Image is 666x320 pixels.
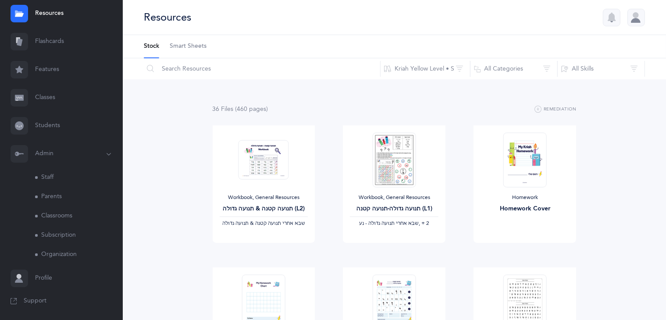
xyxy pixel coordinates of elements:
button: Remediation [535,104,577,115]
div: Workbook, General Resources [220,194,308,201]
span: Smart Sheets [170,42,207,51]
div: Homework Cover [481,204,569,213]
div: Workbook, General Resources [350,194,438,201]
a: Organization [35,245,123,264]
div: Homework [481,194,569,201]
span: ‫שבא אחרי תנועה גדולה - נע‬ [359,220,419,226]
input: Search Resources [143,58,381,79]
a: Parents [35,187,123,206]
button: All Skills [557,58,645,79]
img: Alephbeis__%D7%AA%D7%A0%D7%95%D7%A2%D7%94_%D7%92%D7%93%D7%95%D7%9C%D7%94-%D7%A7%D7%98%D7%A0%D7%94... [373,132,416,187]
div: ‪, + 2‬ [350,220,438,227]
a: Subscription [35,226,123,245]
button: All Categories [470,58,558,79]
span: ‫שבא אחרי תנועה קטנה & תנועה גדולה‬ [222,220,305,226]
img: Tenuah_Gedolah.Ketana-Workbook-SB_thumbnail_1685245466.png [239,140,289,180]
span: Support [24,297,46,306]
span: (460 page ) [235,106,268,113]
img: Homework-Cover-EN_thumbnail_1597602968.png [503,132,546,187]
a: Classrooms [35,206,123,226]
span: s [231,106,234,113]
span: 36 File [213,106,234,113]
div: תנועה גדולה-תנועה קטנה (L1) [350,204,438,213]
div: תנועה קטנה & תנועה גדולה (L2) [220,204,308,213]
button: Kriah Yellow Level • S [380,58,470,79]
div: Resources [144,10,191,25]
span: s [264,106,267,113]
a: Staff [35,168,123,187]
